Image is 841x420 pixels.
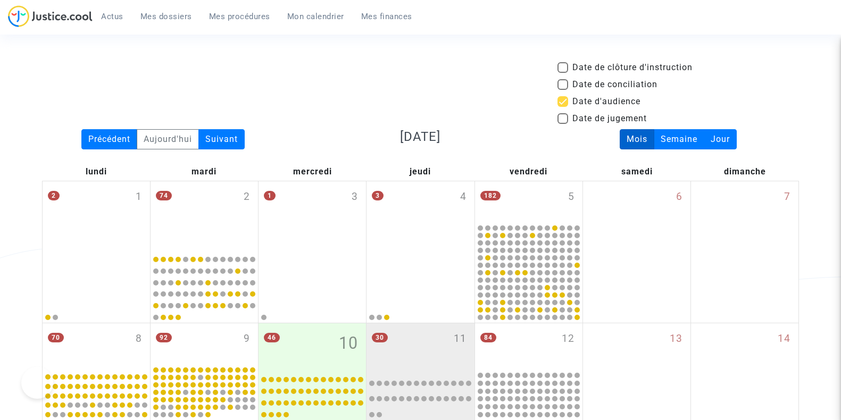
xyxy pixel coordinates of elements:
[140,12,192,21] span: Mes dossiers
[81,129,137,149] div: Précédent
[42,163,150,181] div: lundi
[676,189,682,205] span: 6
[244,189,250,205] span: 2
[582,163,690,181] div: samedi
[48,191,60,200] span: 2
[475,181,582,223] div: vendredi septembre 5, 182 events, click to expand
[151,181,258,250] div: mardi septembre 2, 74 events, click to expand
[454,331,467,347] span: 11
[259,163,367,181] div: mercredi
[372,333,388,342] span: 30
[460,189,467,205] span: 4
[150,163,258,181] div: mardi
[480,191,501,200] span: 182
[287,12,344,21] span: Mon calendrier
[654,129,704,149] div: Semaine
[670,331,682,347] span: 13
[132,9,201,24] a: Mes dossiers
[137,129,199,149] div: Aujourd'hui
[21,367,53,399] iframe: Help Scout Beacon - Open
[279,9,353,24] a: Mon calendrier
[353,9,421,24] a: Mes finances
[201,9,279,24] a: Mes procédures
[156,191,172,200] span: 74
[367,163,474,181] div: jeudi
[136,189,142,205] span: 1
[339,331,358,356] span: 10
[93,9,132,24] a: Actus
[691,323,798,420] div: dimanche septembre 14
[299,129,541,145] h3: [DATE]
[244,331,250,347] span: 9
[704,129,737,149] div: Jour
[151,323,258,365] div: mardi septembre 9, 92 events, click to expand
[572,95,640,108] span: Date d'audience
[43,181,150,250] div: lundi septembre 1, 2 events, click to expand
[562,331,574,347] span: 12
[48,333,64,342] span: 70
[480,333,496,342] span: 84
[583,181,690,323] div: samedi septembre 6
[568,189,574,205] span: 5
[136,331,142,347] span: 8
[691,163,799,181] div: dimanche
[259,323,366,370] div: mercredi septembre 10, 46 events, click to expand
[778,331,790,347] span: 14
[264,191,276,200] span: 1
[367,181,474,250] div: jeudi septembre 4, 3 events, click to expand
[572,112,647,125] span: Date de jugement
[572,61,693,74] span: Date de clôture d'instruction
[372,191,384,200] span: 3
[367,323,474,370] div: jeudi septembre 11, 30 events, click to expand
[264,333,280,342] span: 46
[156,333,172,342] span: 92
[474,163,582,181] div: vendredi
[620,129,654,149] div: Mois
[259,181,366,250] div: mercredi septembre 3, One event, click to expand
[101,12,123,21] span: Actus
[691,181,798,323] div: dimanche septembre 7
[583,323,690,420] div: samedi septembre 13
[8,5,93,27] img: jc-logo.svg
[352,189,358,205] span: 3
[572,78,657,91] span: Date de conciliation
[361,12,412,21] span: Mes finances
[43,323,150,370] div: lundi septembre 8, 70 events, click to expand
[209,12,270,21] span: Mes procédures
[475,323,582,370] div: vendredi septembre 12, 84 events, click to expand
[198,129,245,149] div: Suivant
[784,189,790,205] span: 7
